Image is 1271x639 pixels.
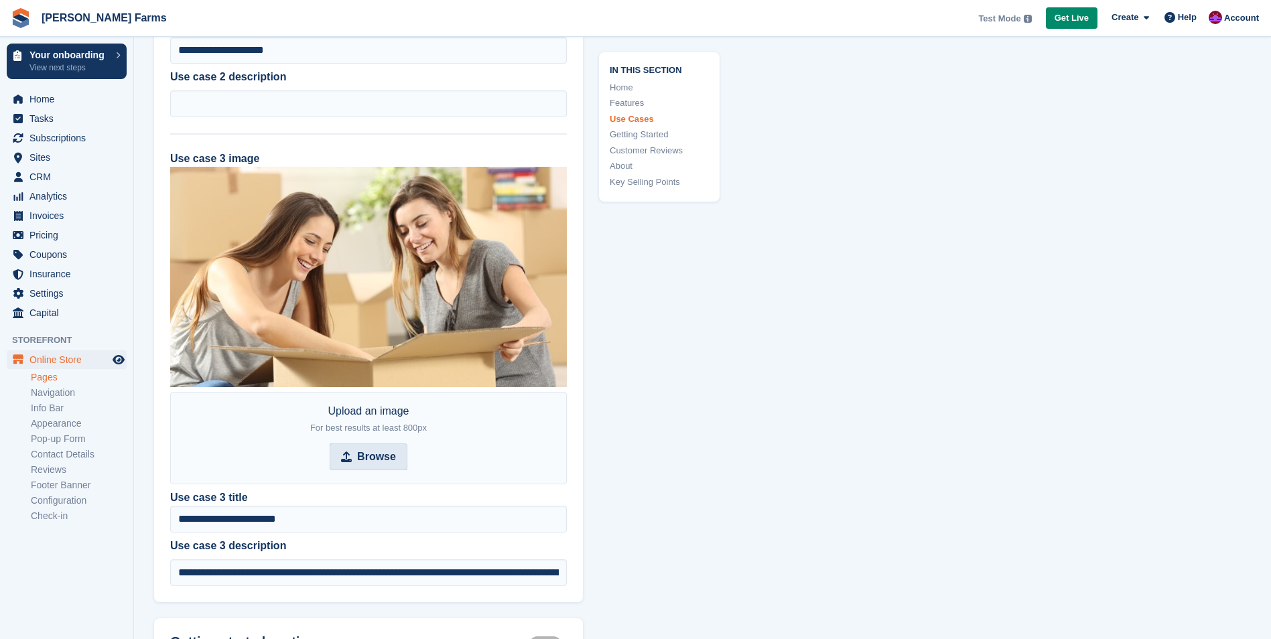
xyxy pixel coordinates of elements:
[310,423,427,433] span: For best results at least 800px
[7,148,127,167] a: menu
[11,8,31,28] img: stora-icon-8386f47178a22dfd0bd8f6a31ec36ba5ce8667c1dd55bd0f319d3a0aa187defe.svg
[1224,11,1259,25] span: Account
[170,538,567,554] label: Use case 3 description
[357,449,396,465] strong: Browse
[1209,11,1222,24] img: Oliver Atkinson
[610,81,709,94] a: Home
[1178,11,1197,24] span: Help
[29,90,110,109] span: Home
[7,129,127,147] a: menu
[310,403,427,435] div: Upload an image
[7,167,127,186] a: menu
[31,510,127,522] a: Check-in
[610,63,709,76] span: In this section
[29,265,110,283] span: Insurance
[7,187,127,206] a: menu
[7,303,127,322] a: menu
[29,303,110,322] span: Capital
[1046,7,1097,29] a: Get Live
[29,187,110,206] span: Analytics
[31,386,127,399] a: Navigation
[31,402,127,415] a: Info Bar
[7,90,127,109] a: menu
[610,159,709,173] a: About
[170,167,567,387] img: students-or-going-abroad.jpg
[31,371,127,384] a: Pages
[610,96,709,110] a: Features
[12,334,133,347] span: Storefront
[29,129,110,147] span: Subscriptions
[7,109,127,128] a: menu
[29,245,110,264] span: Coupons
[7,226,127,244] a: menu
[31,448,127,461] a: Contact Details
[7,284,127,303] a: menu
[29,206,110,225] span: Invoices
[31,417,127,430] a: Appearance
[29,226,110,244] span: Pricing
[31,479,127,492] a: Footer Banner
[7,265,127,283] a: menu
[29,284,110,303] span: Settings
[111,352,127,368] a: Preview store
[29,167,110,186] span: CRM
[31,464,127,476] a: Reviews
[1055,11,1089,25] span: Get Live
[29,109,110,128] span: Tasks
[31,494,127,507] a: Configuration
[7,206,127,225] a: menu
[610,128,709,141] a: Getting Started
[29,148,110,167] span: Sites
[610,144,709,157] a: Customer Reviews
[170,69,567,85] label: Use case 2 description
[330,443,407,470] input: Browse
[1024,15,1032,23] img: icon-info-grey-7440780725fd019a000dd9b08b2336e03edf1995a4989e88bcd33f0948082b44.svg
[170,153,259,164] label: Use case 3 image
[7,44,127,79] a: Your onboarding View next steps
[610,113,709,126] a: Use Cases
[31,433,127,445] a: Pop-up Form
[29,62,109,74] p: View next steps
[7,350,127,369] a: menu
[29,50,109,60] p: Your onboarding
[1112,11,1138,24] span: Create
[978,12,1020,25] span: Test Mode
[36,7,172,29] a: [PERSON_NAME] Farms
[610,175,709,189] a: Key Selling Points
[29,350,110,369] span: Online Store
[7,245,127,264] a: menu
[170,490,248,506] label: Use case 3 title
